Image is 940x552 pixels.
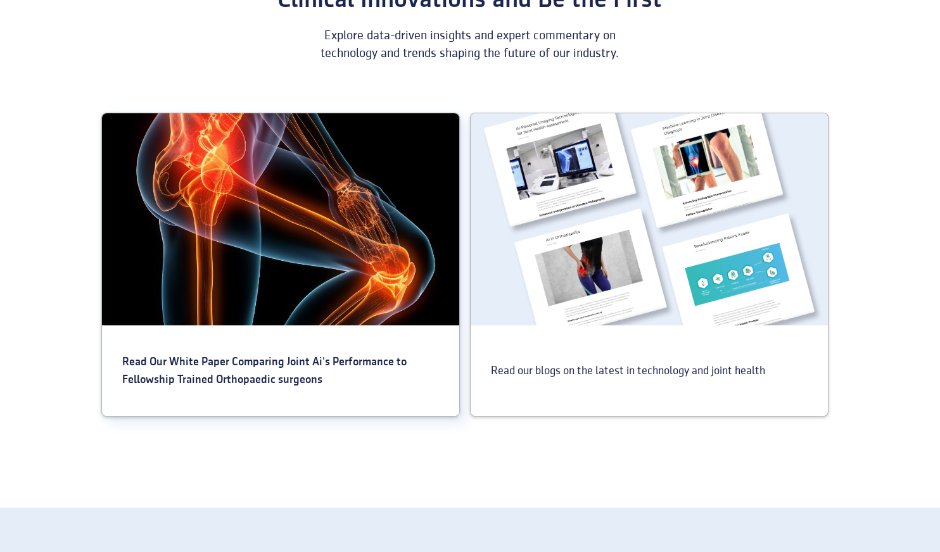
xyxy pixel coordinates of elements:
[102,333,459,409] div: Read Our White Paper Comparing Joint Ai's Performance to Fellowship Trained Orthopaedic surgeons
[470,113,829,417] a: Read our blogs on the latest in technology and joint health
[101,113,460,417] a: Read Our White Paper Comparing Joint Ai's Performance to Fellowship Trained Orthopaedic surgeons
[315,27,625,62] div: Explore data-driven insights and expert commentary on technology and trends shaping the future of...
[471,342,785,400] div: Read our blogs on the latest in technology and joint health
